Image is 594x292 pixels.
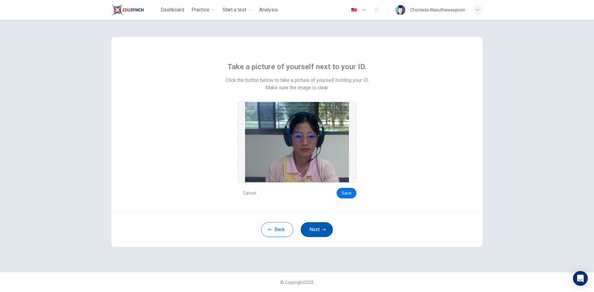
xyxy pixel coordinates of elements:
span: Analysis [259,6,278,14]
img: en [350,8,358,12]
a: Train Test logo [111,4,158,16]
span: Start a test [222,6,246,14]
img: Profile picture [395,5,405,15]
button: Cancel [238,188,261,198]
span: Take a picture of yourself next to your ID. [227,62,367,72]
span: Dashboard [161,6,184,14]
span: Click the button below to take a picture of yourself holding your ID. [226,77,369,84]
button: Practice [189,4,217,15]
div: Open Intercom Messenger [573,271,588,286]
img: preview screemshot [245,102,349,182]
button: Start a test [220,4,254,15]
button: Dashboard [158,4,187,15]
img: Train Test logo [111,4,144,16]
span: Practice [192,6,209,14]
div: Chonlada Wasuthaweepoon [410,6,465,14]
button: Save [337,188,356,198]
button: Next [301,222,333,237]
button: Analysis [257,4,280,15]
button: Back [261,222,293,237]
span: © Copyright 2025 [280,280,314,285]
span: Make sure the image is clear. [265,84,329,91]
